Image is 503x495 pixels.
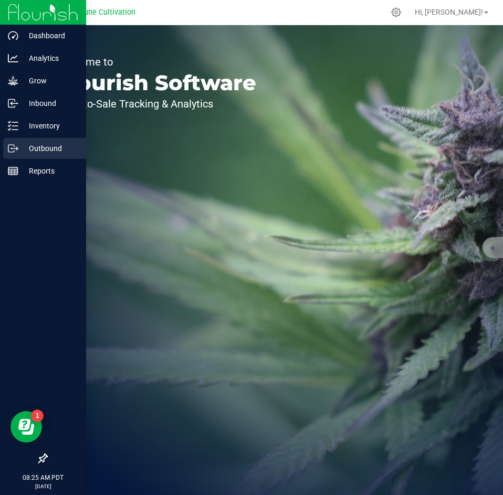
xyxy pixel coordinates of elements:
iframe: Resource center [11,411,42,443]
p: Outbound [18,142,81,155]
inline-svg: Reports [8,166,18,176]
iframe: Resource center unread badge [31,410,44,422]
p: Grow [18,74,81,87]
p: Flourish Software [57,72,256,93]
inline-svg: Analytics [8,53,18,63]
p: [DATE] [5,482,81,490]
span: Dune Cultivation [79,8,135,17]
p: Reports [18,165,81,177]
inline-svg: Dashboard [8,30,18,41]
p: Seed-to-Sale Tracking & Analytics [57,99,256,109]
div: Manage settings [390,7,403,17]
p: Inventory [18,120,81,132]
p: Inbound [18,97,81,110]
p: Analytics [18,52,81,64]
inline-svg: Inbound [8,98,18,109]
p: Welcome to [57,57,256,67]
p: Dashboard [18,29,81,42]
p: 08:25 AM PDT [5,473,81,482]
inline-svg: Outbound [8,143,18,154]
inline-svg: Grow [8,76,18,86]
inline-svg: Inventory [8,121,18,131]
span: Hi, [PERSON_NAME]! [415,8,483,16]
